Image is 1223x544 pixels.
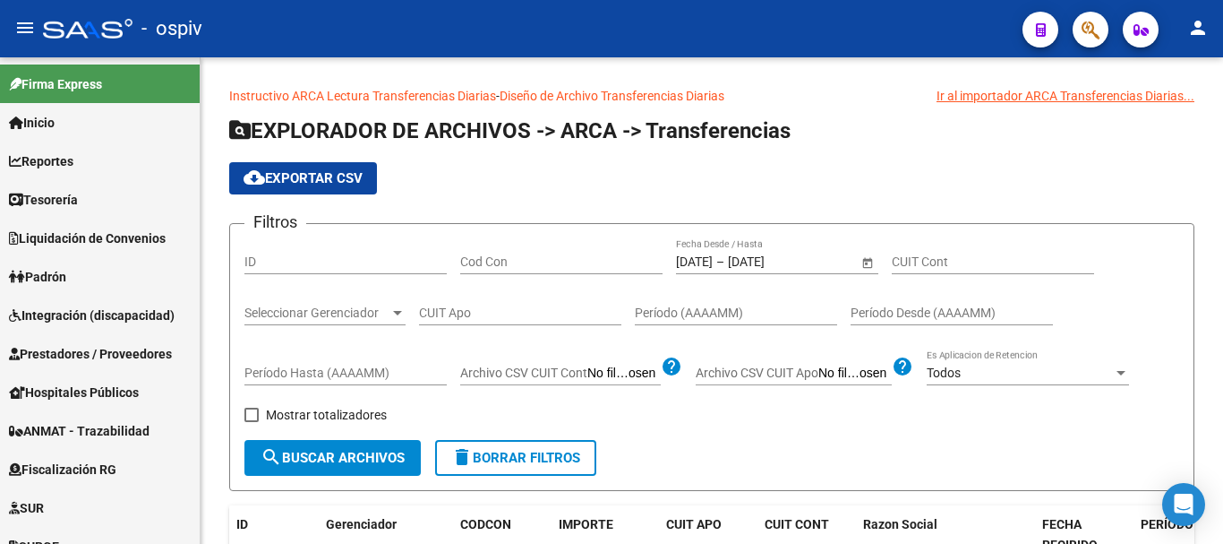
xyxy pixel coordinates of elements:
span: CODCON [460,517,511,531]
mat-icon: search [261,446,282,468]
span: Archivo CSV CUIT Cont [460,366,587,380]
button: Buscar Archivos [244,440,421,476]
span: – [716,255,724,270]
span: Gerenciador [326,517,397,531]
input: Archivo CSV CUIT Apo [818,366,892,382]
input: Archivo CSV CUIT Cont [587,366,661,382]
span: EXPLORADOR DE ARCHIVOS -> ARCA -> Transferencias [229,118,791,143]
span: Firma Express [9,74,102,94]
mat-icon: help [661,356,682,377]
a: Instructivo ARCA Lectura Transferencias Diarias [229,89,496,103]
span: Inicio [9,113,55,133]
button: Exportar CSV [229,162,377,194]
span: ANMAT - Trazabilidad [9,421,150,441]
span: Todos [927,366,961,380]
p: - [229,86,1194,106]
input: Fecha inicio [676,255,713,270]
span: Fiscalización RG [9,460,116,479]
span: Liquidación de Convenios [9,229,166,248]
span: Seleccionar Gerenciador [244,306,389,321]
input: Fecha fin [728,255,816,270]
span: Exportar CSV [244,170,363,186]
a: Diseño de Archivo Transferencias Diarias [500,89,724,103]
span: Tesorería [9,190,78,210]
span: Hospitales Públicos [9,383,139,402]
span: Mostrar totalizadores [266,404,387,426]
span: Reportes [9,151,73,171]
mat-icon: help [892,356,913,377]
span: Buscar Archivos [261,450,405,466]
span: PERÍODO [1141,517,1193,531]
span: - ospiv [141,9,202,48]
button: Borrar Filtros [435,440,596,476]
div: Open Intercom Messenger [1162,483,1205,526]
span: Archivo CSV CUIT Apo [696,366,818,380]
mat-icon: delete [451,446,473,468]
span: Razon Social [863,517,937,531]
span: ID [236,517,248,531]
span: Prestadores / Proveedores [9,344,172,364]
mat-icon: person [1187,17,1209,39]
div: Ir al importador ARCA Transferencias Diarias... [936,86,1194,106]
mat-icon: menu [14,17,36,39]
mat-icon: cloud_download [244,167,265,188]
span: Borrar Filtros [451,450,580,466]
span: CUIT CONT [765,517,829,531]
span: IMPORTE [559,517,613,531]
h3: Filtros [244,210,306,235]
button: Open calendar [858,253,877,272]
span: Padrón [9,267,66,287]
span: Integración (discapacidad) [9,306,175,325]
span: SUR [9,498,44,518]
span: CUIT APO [666,517,722,531]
